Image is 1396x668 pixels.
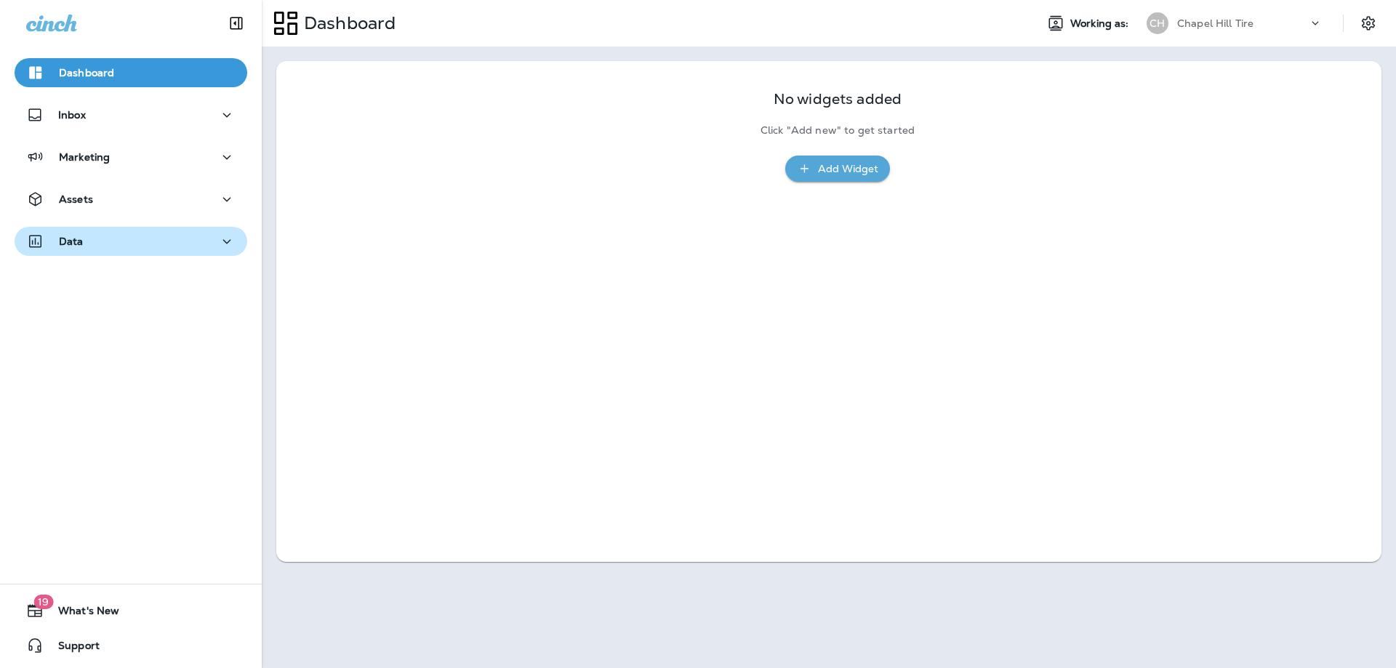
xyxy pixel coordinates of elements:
[59,236,84,247] p: Data
[1355,10,1381,36] button: Settings
[1147,12,1168,34] div: CH
[58,109,86,121] p: Inbox
[59,193,93,205] p: Assets
[15,100,247,129] button: Inbox
[15,58,247,87] button: Dashboard
[59,67,114,79] p: Dashboard
[216,9,257,38] button: Collapse Sidebar
[1070,17,1132,30] span: Working as:
[15,227,247,256] button: Data
[15,185,247,214] button: Assets
[59,151,110,163] p: Marketing
[15,631,247,660] button: Support
[15,142,247,172] button: Marketing
[15,596,247,625] button: 19What's New
[298,12,396,34] p: Dashboard
[33,595,53,609] span: 19
[818,160,878,178] div: Add Widget
[774,93,902,105] p: No widgets added
[1177,17,1253,29] p: Chapel Hill Tire
[44,640,100,657] span: Support
[44,605,119,622] span: What's New
[785,156,890,182] button: Add Widget
[761,124,915,137] p: Click "Add new" to get started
